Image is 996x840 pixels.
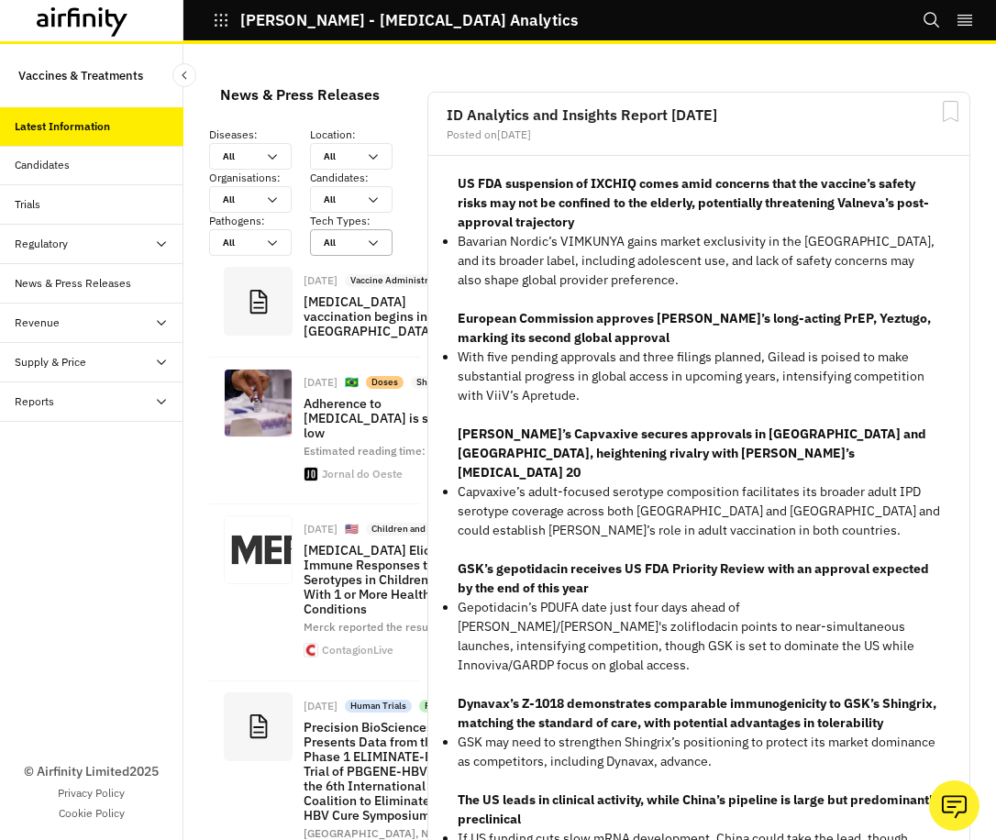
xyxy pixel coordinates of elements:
strong: GSK’s gepotidacin receives US FDA Priority Review with an approval expected by the end of this year [458,560,929,596]
div: Regulatory [15,236,68,252]
button: Search [923,5,941,36]
div: Latest Information [15,118,110,135]
p: Candidates : [310,170,411,186]
button: Ask our analysts [929,780,979,831]
a: Privacy Policy [58,785,125,801]
div: [DATE] [304,377,338,388]
strong: US FDA suspension of IXCHIQ comes amid concerns that the vaccine’s safety risks may not be confin... [458,175,929,230]
p: Gepotidacin’s PDUFA date just four days ahead of [PERSON_NAME]/[PERSON_NAME]'s zoliflodacin point... [458,598,940,675]
p: Human Trials [350,700,406,713]
p: Pathogens : [209,213,310,229]
p: Shipments [416,376,463,389]
p: Vaccines & Treatments [18,59,143,93]
strong: The US leads in clinical activity, while China’s pipeline is large but predominantly preclinical [458,791,939,827]
p: © Airfinity Limited 2025 [24,762,159,781]
img: 016e3c18-dengue_vacinapr_aen-scaled.jpg [225,370,292,437]
div: [DATE] [304,524,338,535]
p: GSK may need to strengthen Shingrix’s positioning to protect its market dominance as competitors,... [458,733,940,771]
p: Adherence to [MEDICAL_DATA] is still low [304,396,458,440]
p: With five pending approvals and three filings planned, Gilead is poised to make substantial progr... [458,348,940,405]
div: Trials [15,196,40,213]
strong: [PERSON_NAME]’s Capvaxive secures approvals in [GEOGRAPHIC_DATA] and [GEOGRAPHIC_DATA], heighteni... [458,426,926,481]
p: Precision BioSciences Presents Data from the Phase 1 ELIMINATE-B Trial of PBGENE-HBV at the 6th I... [304,720,458,823]
button: Close Sidebar [172,63,196,87]
p: Tech Types : [310,213,411,229]
strong: Dynavax’s Z-1018 demonstrates comparable immunogenicity to GSK’s Shingrix, matching the standard ... [458,695,936,731]
p: [MEDICAL_DATA] vaccination begins in the [GEOGRAPHIC_DATA] [304,294,458,338]
p: Capvaxive’s adult-focused serotype composition facilitates its broader adult IPD serotype coverag... [458,482,940,540]
p: [MEDICAL_DATA] Elicits Immune Responses to 21 Serotypes in Children With 1 or More Health Conditions [304,543,458,616]
div: Jornal do Oeste [322,469,403,480]
p: Vaccine Administration [350,274,450,287]
span: Estimated reading time: 4 … [304,444,444,458]
p: 🇺🇸 [345,522,359,537]
img: 148a6ac8-cropped-ee7e707a-favicon-1-270x270.jpeg [304,468,317,481]
p: Children and Adolescents [371,523,481,536]
div: Reports [15,393,54,410]
p: 🇧🇷 [345,375,359,391]
div: [DATE] [304,275,338,286]
img: favicon.ico [304,644,317,657]
p: Doses [371,376,398,389]
p: [PERSON_NAME] - [MEDICAL_DATA] Analytics [240,12,578,28]
div: Revenue [15,315,60,331]
div: News & Press Releases [15,275,131,292]
div: ContagionLive [322,645,393,656]
p: Bavarian Nordic’s VIMKUNYA gains market exclusivity in the [GEOGRAPHIC_DATA], and its broader lab... [458,232,940,290]
div: Supply & Price [15,354,86,370]
p: Diseases : [209,127,310,143]
a: [DATE]Vaccine AdministrationPublic Health CampaignDoses[MEDICAL_DATA] vaccination begins in the [... [209,256,420,358]
svg: Bookmark Report [939,100,962,123]
a: Cookie Policy [59,805,125,822]
a: [DATE]🇧🇷DosesShipmentsVaccine EffectivenessVaccine AdherenceAdherence to [MEDICAL_DATA] is still ... [209,358,420,504]
button: [PERSON_NAME] - [MEDICAL_DATA] Analytics [213,5,578,36]
div: News & Press Releases [220,81,380,108]
strong: European Commission approves [PERSON_NAME]’s long-acting PrEP, Yeztugo, marking its second global... [458,310,931,346]
div: Posted on [DATE] [447,129,951,140]
img: 05a4663559e110f872fbb07beef0b892500ec47a-396x127.png [225,516,292,583]
p: Organisations : [209,170,310,186]
a: [DATE]🇺🇸Children and AdolescentsVaccine EffectivenessImmunityHuman TrialsPhase III TrialsResults[... [209,504,420,680]
h2: ID Analytics and Insights Report [DATE] [447,107,951,122]
div: Candidates [15,157,70,173]
span: Merck reported the result … [304,620,444,634]
p: Location : [310,127,411,143]
div: [DATE] [304,701,338,712]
